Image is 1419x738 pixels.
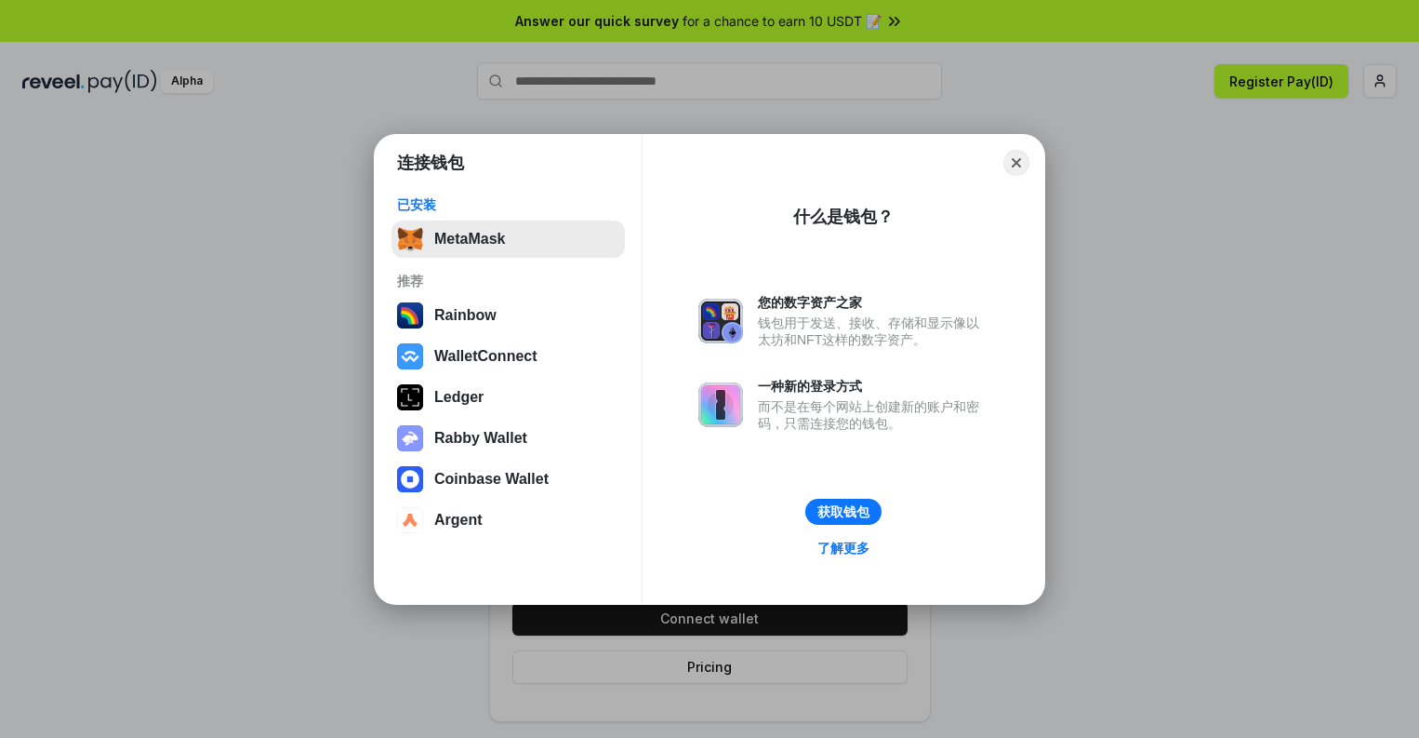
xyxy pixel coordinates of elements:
div: 而不是在每个网站上创建新的账户和密码，只需连接您的钱包。 [758,398,988,432]
div: 了解更多 [817,540,869,557]
div: 获取钱包 [817,503,869,520]
div: 一种新的登录方式 [758,378,988,395]
img: svg+xml,%3Csvg%20width%3D%22120%22%20height%3D%22120%22%20viewBox%3D%220%200%20120%20120%22%20fil... [397,302,423,329]
img: svg+xml,%3Csvg%20xmlns%3D%22http%3A%2F%2Fwww.w3.org%2F2000%2Fsvg%22%20fill%3D%22none%22%20viewBox... [698,299,743,343]
button: Ledger [391,379,625,416]
div: 推荐 [397,273,619,289]
button: Rabby Wallet [391,420,625,457]
img: svg+xml,%3Csvg%20fill%3D%22none%22%20height%3D%2233%22%20viewBox%3D%220%200%2035%2033%22%20width%... [397,226,423,252]
button: Coinbase Wallet [391,461,625,498]
a: 了解更多 [806,536,881,560]
img: svg+xml,%3Csvg%20xmlns%3D%22http%3A%2F%2Fwww.w3.org%2F2000%2Fsvg%22%20fill%3D%22none%22%20viewBox... [698,382,743,427]
div: Coinbase Wallet [434,471,549,488]
button: Rainbow [391,297,625,334]
button: WalletConnect [391,338,625,375]
div: MetaMask [434,231,505,248]
h1: 连接钱包 [397,152,464,174]
div: WalletConnect [434,348,537,365]
div: Argent [434,512,483,529]
button: Argent [391,502,625,539]
button: 获取钱包 [805,499,882,525]
button: Close [1003,150,1029,176]
div: Rainbow [434,307,497,324]
button: MetaMask [391,221,625,258]
img: svg+xml,%3Csvg%20xmlns%3D%22http%3A%2F%2Fwww.w3.org%2F2000%2Fsvg%22%20fill%3D%22none%22%20viewBox... [397,425,423,451]
div: 您的数字资产之家 [758,294,988,311]
img: svg+xml,%3Csvg%20width%3D%2228%22%20height%3D%2228%22%20viewBox%3D%220%200%2028%2028%22%20fill%3D... [397,466,423,492]
div: 已安装 [397,196,619,213]
img: svg+xml,%3Csvg%20width%3D%2228%22%20height%3D%2228%22%20viewBox%3D%220%200%2028%2028%22%20fill%3D... [397,343,423,369]
img: svg+xml,%3Csvg%20xmlns%3D%22http%3A%2F%2Fwww.w3.org%2F2000%2Fsvg%22%20width%3D%2228%22%20height%3... [397,384,423,410]
div: Rabby Wallet [434,430,527,447]
img: svg+xml,%3Csvg%20width%3D%2228%22%20height%3D%2228%22%20viewBox%3D%220%200%2028%2028%22%20fill%3D... [397,507,423,533]
div: 钱包用于发送、接收、存储和显示像以太坊和NFT这样的数字资产。 [758,315,988,348]
div: 什么是钱包？ [793,206,894,228]
div: Ledger [434,389,484,406]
